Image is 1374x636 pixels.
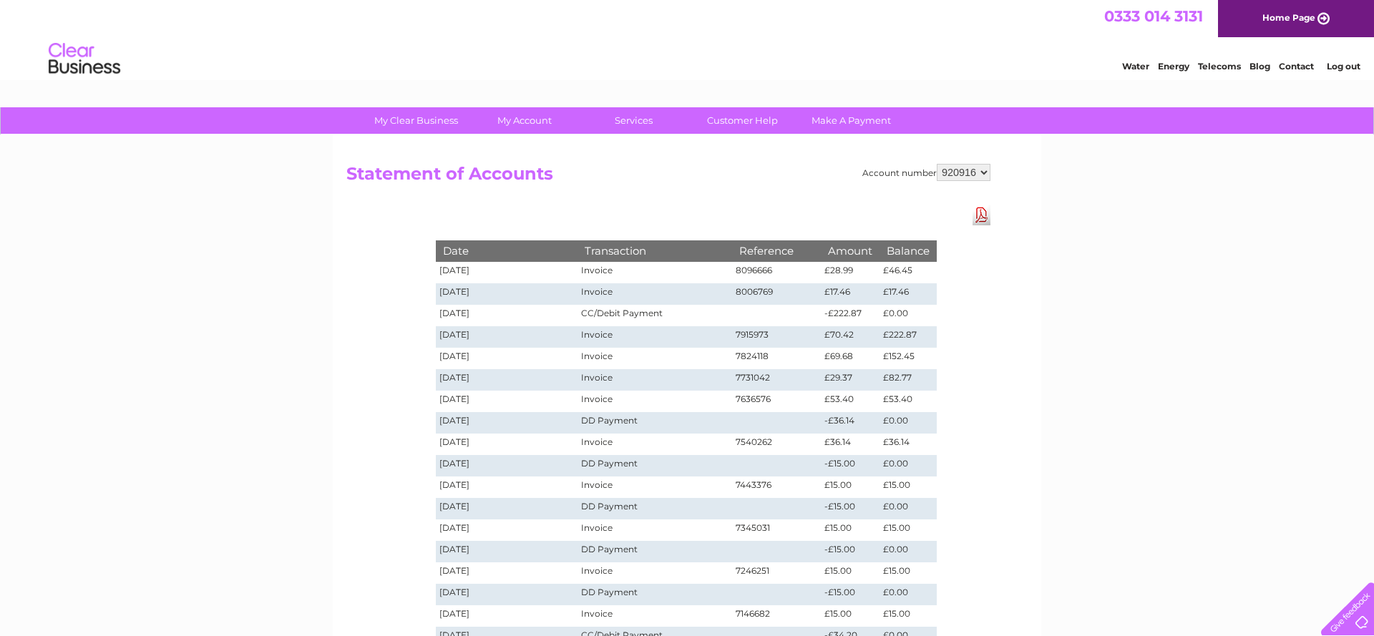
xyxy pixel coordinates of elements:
a: Customer Help [683,107,801,134]
td: DD Payment [578,498,732,519]
td: 7443376 [732,476,821,498]
td: 7146682 [732,605,821,627]
td: [DATE] [436,519,578,541]
td: [DATE] [436,326,578,348]
td: £53.40 [880,391,937,412]
td: £152.45 [880,348,937,369]
td: £15.00 [880,562,937,584]
td: £0.00 [880,412,937,434]
div: Clear Business is a trading name of Verastar Limited (registered in [GEOGRAPHIC_DATA] No. 3667643... [350,8,1026,69]
th: Amount [821,240,880,261]
td: £17.46 [821,283,880,305]
td: [DATE] [436,391,578,412]
td: 7345031 [732,519,821,541]
a: Blog [1249,61,1270,72]
td: £15.00 [880,605,937,627]
td: 7246251 [732,562,821,584]
td: Invoice [578,369,732,391]
td: £15.00 [880,476,937,498]
td: DD Payment [578,541,732,562]
a: Water [1122,61,1149,72]
td: £0.00 [880,305,937,326]
td: DD Payment [578,455,732,476]
td: £28.99 [821,262,880,283]
td: £17.46 [880,283,937,305]
td: -£222.87 [821,305,880,326]
td: £70.42 [821,326,880,348]
a: My Account [466,107,584,134]
td: £15.00 [880,519,937,541]
h2: Statement of Accounts [346,164,990,191]
td: £82.77 [880,369,937,391]
td: -£15.00 [821,498,880,519]
td: Invoice [578,283,732,305]
td: £222.87 [880,326,937,348]
td: [DATE] [436,605,578,627]
th: Balance [880,240,937,261]
a: 0333 014 3131 [1104,7,1203,25]
td: -£36.14 [821,412,880,434]
th: Reference [732,240,821,261]
td: [DATE] [436,455,578,476]
td: [DATE] [436,369,578,391]
td: -£15.00 [821,584,880,605]
td: 7731042 [732,369,821,391]
td: £36.14 [821,434,880,455]
td: 7636576 [732,391,821,412]
td: 8006769 [732,283,821,305]
td: [DATE] [436,476,578,498]
td: Invoice [578,262,732,283]
td: [DATE] [436,498,578,519]
a: Services [575,107,693,134]
td: Invoice [578,434,732,455]
td: DD Payment [578,584,732,605]
td: [DATE] [436,541,578,562]
a: Telecoms [1198,61,1241,72]
td: Invoice [578,476,732,498]
td: 7540262 [732,434,821,455]
td: [DATE] [436,562,578,584]
td: Invoice [578,348,732,369]
td: [DATE] [436,584,578,605]
a: Contact [1279,61,1314,72]
td: £15.00 [821,519,880,541]
td: -£15.00 [821,541,880,562]
td: [DATE] [436,305,578,326]
td: Invoice [578,562,732,584]
td: [DATE] [436,262,578,283]
td: Invoice [578,519,732,541]
td: £15.00 [821,605,880,627]
td: Invoice [578,605,732,627]
td: £53.40 [821,391,880,412]
img: logo.png [48,37,121,81]
td: £15.00 [821,562,880,584]
td: £29.37 [821,369,880,391]
td: Invoice [578,326,732,348]
td: DD Payment [578,412,732,434]
td: £36.14 [880,434,937,455]
td: £0.00 [880,498,937,519]
a: My Clear Business [357,107,475,134]
td: 7915973 [732,326,821,348]
td: [DATE] [436,348,578,369]
td: £0.00 [880,541,937,562]
td: £46.45 [880,262,937,283]
td: Invoice [578,391,732,412]
div: Account number [862,164,990,181]
td: 8096666 [732,262,821,283]
td: £69.68 [821,348,880,369]
a: Log out [1327,61,1360,72]
a: Download Pdf [973,205,990,225]
td: 7824118 [732,348,821,369]
td: [DATE] [436,283,578,305]
th: Date [436,240,578,261]
td: CC/Debit Payment [578,305,732,326]
td: £0.00 [880,455,937,476]
a: Make A Payment [792,107,910,134]
td: £15.00 [821,476,880,498]
td: -£15.00 [821,455,880,476]
th: Transaction [578,240,732,261]
a: Energy [1158,61,1189,72]
td: £0.00 [880,584,937,605]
